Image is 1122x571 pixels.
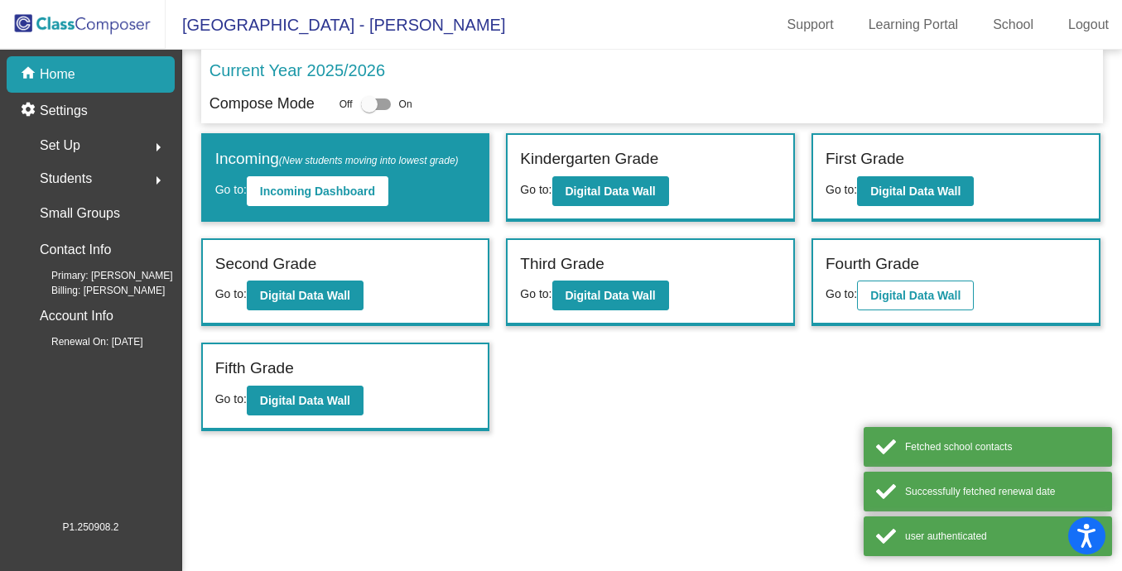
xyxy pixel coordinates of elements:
a: School [980,12,1047,38]
mat-icon: arrow_right [148,170,168,190]
b: Digital Data Wall [260,289,350,302]
span: [GEOGRAPHIC_DATA] - [PERSON_NAME] [166,12,505,38]
span: Renewal On: [DATE] [25,334,142,349]
button: Incoming Dashboard [247,176,388,206]
mat-icon: home [20,65,40,84]
div: Successfully fetched renewal date [905,484,1100,499]
label: Fourth Grade [826,252,919,276]
span: Go to: [215,183,247,196]
div: user authenticated [905,529,1100,544]
label: Third Grade [520,252,604,276]
label: First Grade [826,147,904,171]
p: Small Groups [40,202,120,225]
span: (New students moving into lowest grade) [279,155,459,166]
p: Settings [40,101,88,121]
button: Digital Data Wall [857,281,974,310]
span: Students [40,167,92,190]
button: Digital Data Wall [857,176,974,206]
p: Account Info [40,305,113,328]
b: Incoming Dashboard [260,185,375,198]
mat-icon: arrow_right [148,137,168,157]
a: Logout [1055,12,1122,38]
span: Go to: [215,392,247,405]
span: Billing: [PERSON_NAME] [25,283,165,298]
button: Digital Data Wall [247,281,364,310]
a: Support [774,12,847,38]
a: Learning Portal [855,12,972,38]
span: On [399,97,412,112]
span: Go to: [520,287,551,300]
label: Second Grade [215,252,317,276]
p: Home [40,65,75,84]
button: Digital Data Wall [247,386,364,415]
span: Go to: [826,287,857,300]
label: Fifth Grade [215,357,294,381]
b: Digital Data Wall [870,289,961,302]
b: Digital Data Wall [260,394,350,407]
button: Digital Data Wall [552,176,669,206]
label: Incoming [215,147,459,171]
span: Set Up [40,134,80,157]
button: Digital Data Wall [552,281,669,310]
span: Go to: [215,287,247,300]
span: Go to: [520,183,551,196]
label: Kindergarten Grade [520,147,658,171]
p: Compose Mode [209,93,315,115]
p: Contact Info [40,238,111,262]
span: Primary: [PERSON_NAME] [25,268,173,283]
p: Current Year 2025/2026 [209,58,385,83]
b: Digital Data Wall [870,185,961,198]
b: Digital Data Wall [566,185,656,198]
div: Fetched school contacts [905,439,1100,454]
mat-icon: settings [20,101,40,121]
b: Digital Data Wall [566,289,656,302]
span: Go to: [826,183,857,196]
span: Off [339,97,353,112]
